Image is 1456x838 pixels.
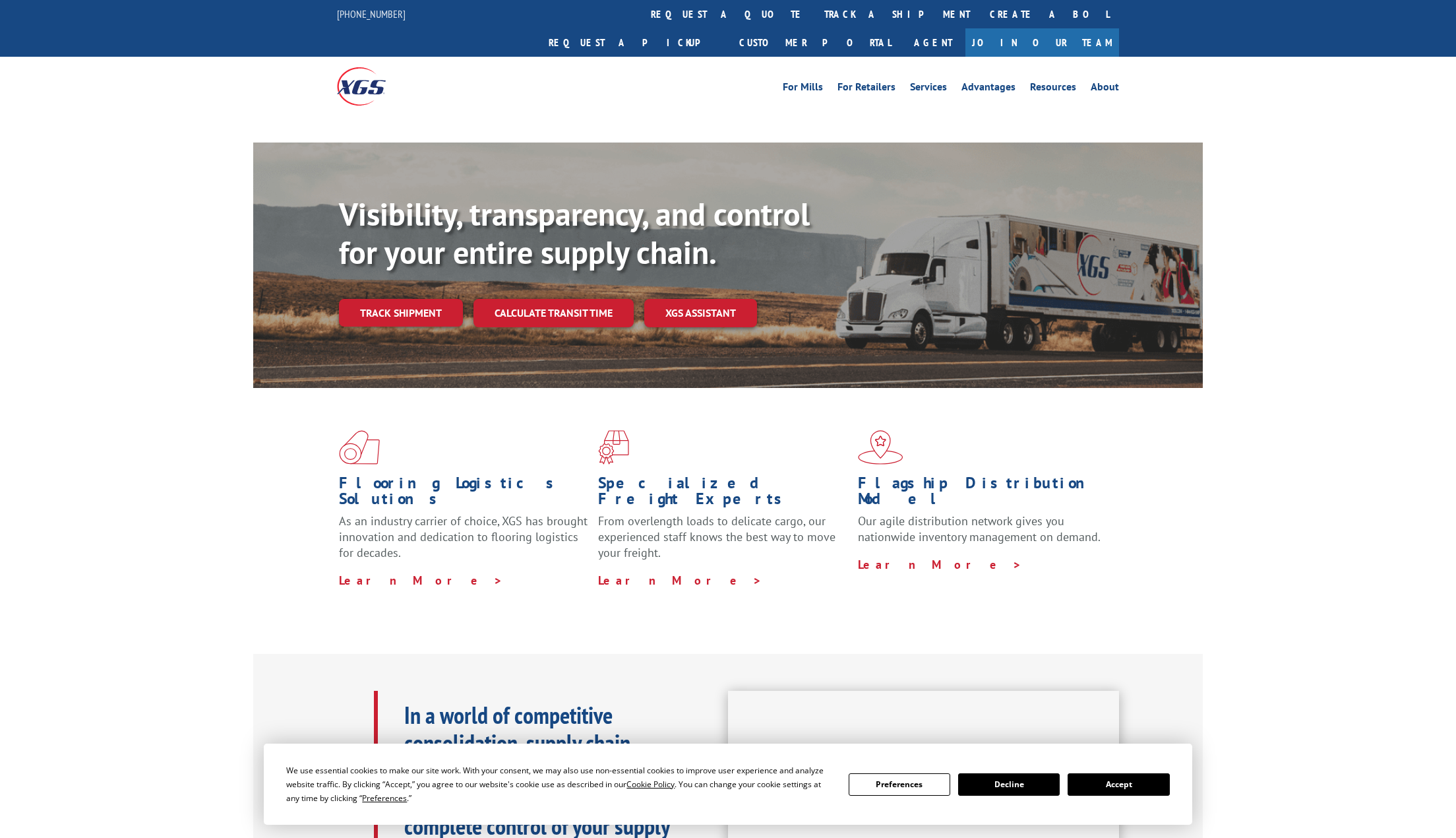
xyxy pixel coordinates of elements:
[337,7,406,20] a: [PHONE_NUMBER]
[858,475,1107,513] h1: Flagship Distribution Model
[1030,82,1076,96] a: Resources
[837,82,895,96] a: For Retailers
[539,28,729,57] a: Request a pickup
[626,779,675,790] span: Cookie Policy
[598,430,629,465] img: xgs-icon-focused-on-flooring-red
[339,430,380,465] img: xgs-icon-total-supply-chain-intelligence-red
[339,475,588,513] h1: Flooring Logistics Solutions
[910,82,947,96] a: Services
[286,763,832,805] div: We use essential cookies to make our site work. With your consent, we may also use non-essential ...
[965,28,1119,57] a: Join Our Team
[339,573,503,588] a: Learn More >
[598,573,762,588] a: Learn More >
[858,557,1022,572] a: Learn More >
[958,773,1060,796] button: Decline
[598,513,847,572] p: From overlength loads to delicate cargo, our experienced staff knows the best way to move your fr...
[339,299,463,327] a: Track shipment
[858,513,1101,544] span: Our agile distribution network gives you nationwide inventory management on demand.
[729,28,901,57] a: Customer Portal
[473,299,634,327] a: Calculate transit time
[362,792,407,804] span: Preferences
[264,744,1192,825] div: Cookie Consent Prompt
[339,513,588,560] span: As an industry carrier of choice, XGS has brought innovation and dedication to flooring logistics...
[901,28,965,57] a: Agent
[961,82,1016,96] a: Advantages
[783,82,823,96] a: For Mills
[858,430,903,465] img: xgs-icon-flagship-distribution-model-red
[1091,82,1119,96] a: About
[339,193,810,273] b: Visibility, transparency, and control for your entire supply chain.
[644,299,757,327] a: XGS ASSISTANT
[1068,773,1169,796] button: Accept
[598,475,847,513] h1: Specialized Freight Experts
[849,773,950,796] button: Preferences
